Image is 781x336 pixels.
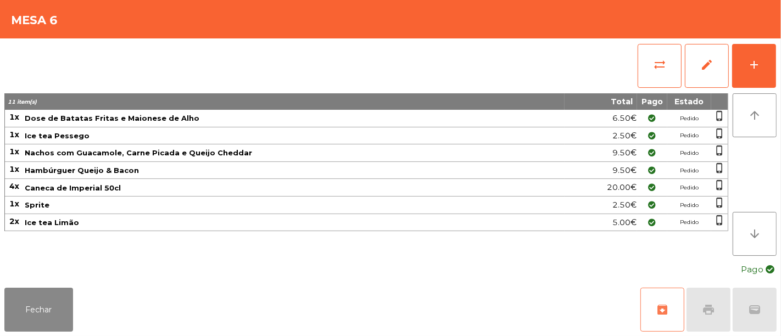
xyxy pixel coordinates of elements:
button: arrow_upward [733,93,777,137]
button: archive [640,288,684,332]
span: Ice tea Limão [25,218,79,227]
span: 20.00€ [607,180,637,195]
span: 11 item(s) [8,98,37,105]
span: phone_iphone [714,215,725,226]
th: Estado [667,93,711,110]
span: 2.50€ [612,198,637,212]
span: 9.50€ [612,145,637,160]
span: 6.50€ [612,111,637,126]
span: Pago [741,261,763,278]
td: Pedido [667,197,711,214]
span: 2.50€ [612,128,637,143]
button: sync_alt [638,44,682,88]
td: Pedido [667,110,711,127]
span: phone_iphone [714,128,725,139]
span: phone_iphone [714,163,725,173]
span: phone_iphone [714,180,725,191]
span: 1x [9,199,19,209]
span: Caneca de Imperial 50cl [25,183,121,192]
button: edit [685,44,729,88]
td: Pedido [667,162,711,180]
span: archive [656,303,669,316]
span: edit [700,58,713,71]
span: phone_iphone [714,145,725,156]
span: phone_iphone [714,110,725,121]
td: Pedido [667,179,711,197]
span: Hambúrguer Queijo & Bacon [25,166,139,175]
div: add [747,58,761,71]
th: Pago [637,93,667,110]
h4: Mesa 6 [11,12,58,29]
span: 4x [9,181,19,191]
span: 1x [9,147,19,156]
td: Pedido [667,144,711,162]
span: Dose de Batatas Fritas e Maionese de Alho [25,114,199,122]
span: 1x [9,164,19,174]
span: Sprite [25,200,49,209]
td: Pedido [667,214,711,232]
i: arrow_upward [748,109,761,122]
i: arrow_downward [748,227,761,240]
button: Fechar [4,288,73,332]
span: 2x [9,216,19,226]
button: arrow_downward [733,212,777,256]
button: add [732,44,776,88]
span: 1x [9,130,19,139]
span: 5.00€ [612,215,637,230]
span: 1x [9,112,19,122]
span: sync_alt [653,58,666,71]
td: Pedido [667,127,711,145]
th: Total [565,93,637,110]
span: phone_iphone [714,197,725,208]
span: 9.50€ [612,163,637,178]
span: Nachos com Guacamole, Carne Picada e Queijo Cheddar [25,148,252,157]
span: Ice tea Pessego [25,131,90,140]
